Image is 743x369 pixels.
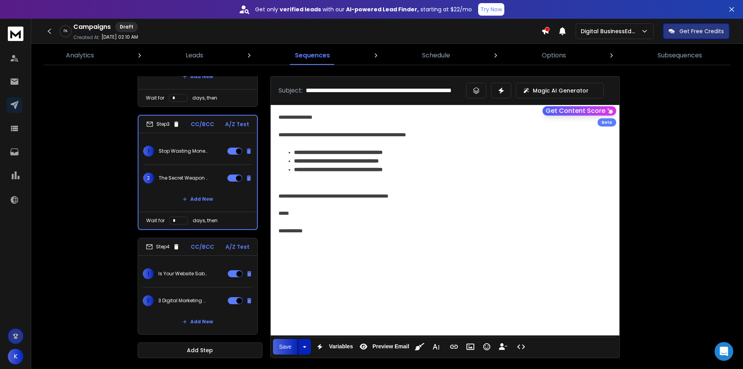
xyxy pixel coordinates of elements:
button: Add New [176,314,219,330]
a: Options [537,46,571,65]
span: 1 [143,146,154,157]
button: Try Now [478,3,504,16]
p: Try Now [481,5,502,13]
p: Options [542,51,566,60]
button: Code View [514,339,528,355]
span: 2 [143,173,154,184]
h1: Campaigns [73,22,111,32]
span: 2 [143,295,154,306]
span: Preview Email [371,343,411,350]
a: Leads [181,46,208,65]
p: CC/BCC [191,243,214,251]
button: Add New [176,191,219,207]
span: Variables [327,343,355,350]
button: K [8,349,23,364]
li: Step4CC/BCCA/Z Test1Is Your Website Sabotaging Your Practice? Find Out Now.23 Digital Marketing M... [138,238,258,335]
button: Add New [176,69,219,84]
p: Leads [186,51,203,60]
p: Subsequences [658,51,702,60]
button: Variables [312,339,355,355]
button: Add Step [138,342,262,358]
p: Schedule [422,51,450,60]
button: Save [273,339,298,355]
p: The Secret Weapon Podiatrists Are Using to Grow Their Practice [159,175,209,181]
a: Schedule [417,46,455,65]
p: Sequences [295,51,330,60]
p: days, then [193,217,218,224]
button: Emoticons [479,339,494,355]
p: Subject: [278,86,303,95]
div: Draft [115,22,138,32]
button: Get Content Score [543,106,616,116]
span: 1 [143,268,154,279]
p: 0 % [64,29,67,34]
button: More Text [429,339,443,355]
div: Step 4 [146,243,180,250]
p: Get only with our starting at $22/mo [255,5,472,13]
div: Step 3 [146,121,180,128]
li: Step3CC/BCCA/Z Test1Stop Wasting Money on Ineffective Marketing: Get a Free Digital Audit2The Sec... [138,115,258,230]
p: days, then [192,95,217,101]
p: A/Z Test [225,243,250,251]
button: Insert Link (Ctrl+K) [447,339,461,355]
div: Open Intercom Messenger [715,342,733,361]
p: CC/BCC [191,120,214,128]
div: Beta [598,118,616,127]
a: Sequences [290,46,335,65]
p: Wait for [146,217,165,224]
p: Created At: [73,34,100,41]
p: 3 Digital Marketing Mistakes Podiatrists Make (and How to Avoid Them) [158,298,208,304]
button: Insert Unsubscribe Link [496,339,511,355]
p: A/Z Test [225,120,249,128]
p: Wait for [146,95,164,101]
a: Analytics [61,46,99,65]
p: Digital BusinessEdge [581,27,641,35]
a: Subsequences [653,46,707,65]
button: Insert Image (Ctrl+P) [463,339,478,355]
p: Magic AI Generator [533,87,589,94]
p: Get Free Credits [679,27,724,35]
strong: AI-powered Lead Finder, [346,5,419,13]
p: Stop Wasting Money on Ineffective Marketing: Get a Free Digital Audit [159,148,209,154]
button: Get Free Credits [663,23,729,39]
p: Is Your Website Sabotaging Your Practice? Find Out Now. [158,271,208,277]
button: Preview Email [356,339,411,355]
button: Magic AI Generator [516,83,604,98]
img: logo [8,27,23,41]
strong: verified leads [280,5,321,13]
p: Analytics [66,51,94,60]
p: [DATE] 02:10 AM [101,34,138,40]
button: Clean HTML [412,339,427,355]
